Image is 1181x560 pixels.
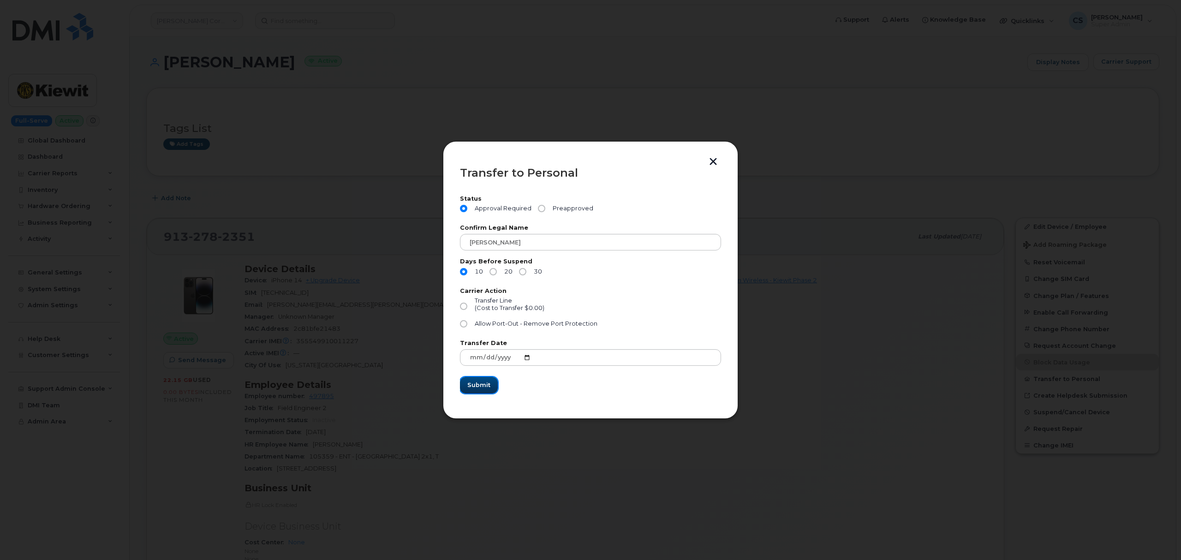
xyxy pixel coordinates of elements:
[467,381,490,389] span: Submit
[475,297,512,304] span: Transfer Line
[549,205,593,212] span: Preapproved
[460,259,721,265] label: Days Before Suspend
[460,340,721,346] label: Transfer Date
[501,268,513,275] span: 20
[460,303,467,310] input: Transfer Line(Cost to Transfer $0.00)
[530,268,542,275] span: 30
[519,268,526,275] input: 30
[460,167,721,179] div: Transfer to Personal
[460,225,721,231] label: Confirm Legal Name
[460,288,721,294] label: Carrier Action
[1141,520,1174,553] iframe: Messenger Launcher
[460,320,467,328] input: Allow Port-Out - Remove Port Protection
[460,268,467,275] input: 10
[475,304,544,312] div: (Cost to Transfer $0.00)
[538,205,545,212] input: Preapproved
[460,196,721,202] label: Status
[460,377,498,393] button: Submit
[475,320,597,327] span: Allow Port-Out - Remove Port Protection
[489,268,497,275] input: 20
[471,268,483,275] span: 10
[460,205,467,212] input: Approval Required
[471,205,531,212] span: Approval Required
